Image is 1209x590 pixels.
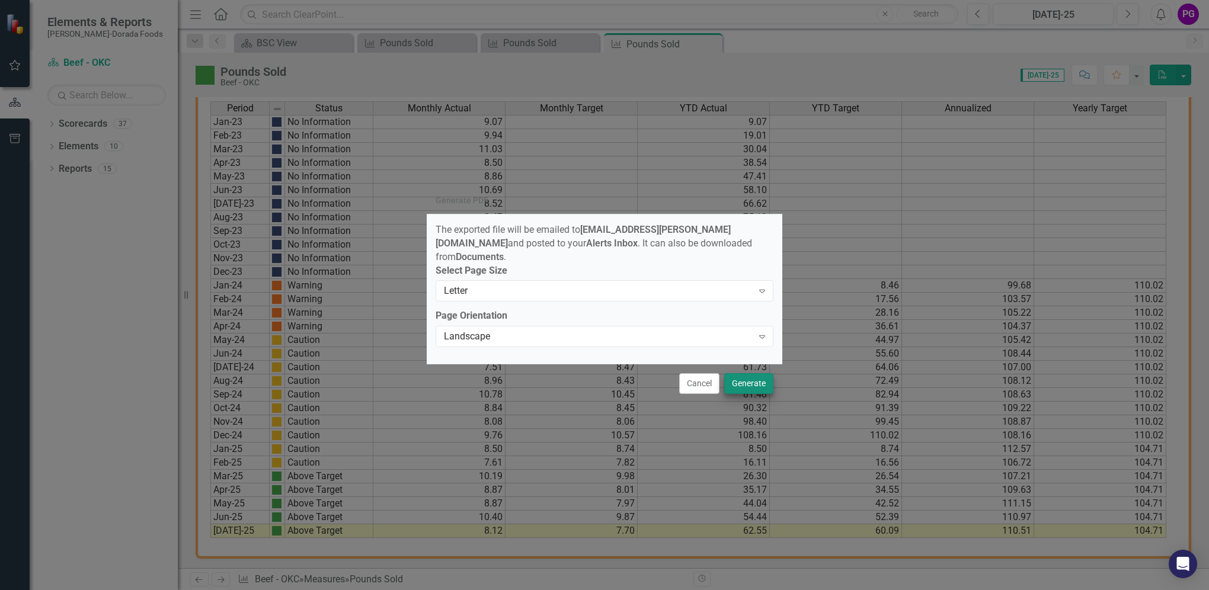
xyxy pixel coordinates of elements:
[679,373,719,394] button: Cancel
[436,196,488,205] div: Generate PDF
[724,373,773,394] button: Generate
[456,251,504,262] strong: Documents
[436,309,773,323] label: Page Orientation
[1169,550,1197,578] div: Open Intercom Messenger
[436,224,731,249] strong: [EMAIL_ADDRESS][PERSON_NAME][DOMAIN_NAME]
[444,284,753,298] div: Letter
[436,224,752,262] span: The exported file will be emailed to and posted to your . It can also be downloaded from .
[436,264,773,278] label: Select Page Size
[444,330,753,344] div: Landscape
[586,238,638,249] strong: Alerts Inbox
